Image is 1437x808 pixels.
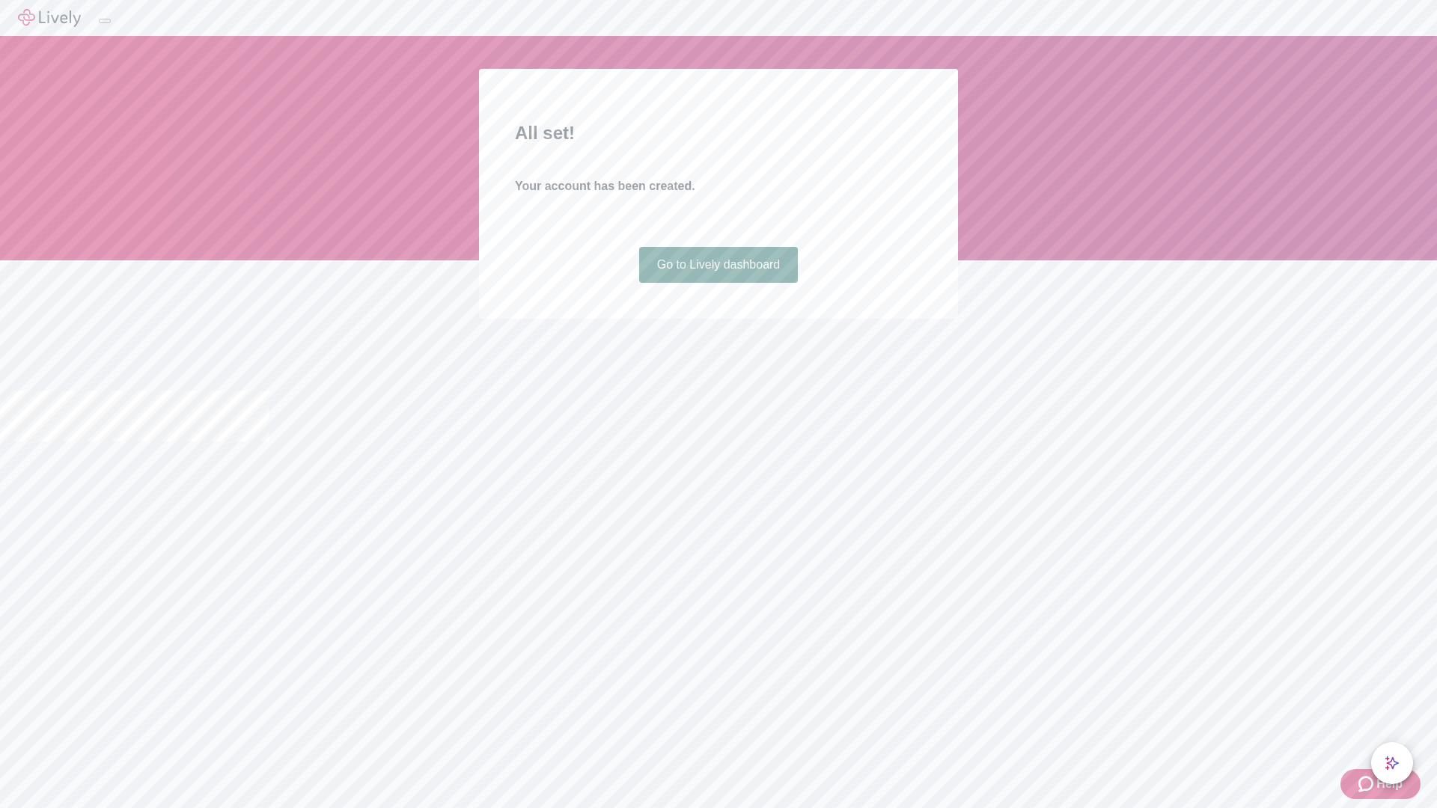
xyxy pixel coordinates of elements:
[99,19,111,23] button: Log out
[515,177,922,195] h4: Your account has been created.
[1376,775,1403,793] span: Help
[1371,742,1413,784] button: chat
[639,247,799,283] a: Go to Lively dashboard
[1358,775,1376,793] svg: Zendesk support icon
[18,9,81,27] img: Lively
[1340,769,1421,799] button: Zendesk support iconHelp
[1385,756,1400,771] svg: Lively AI Assistant
[515,120,922,147] h2: All set!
